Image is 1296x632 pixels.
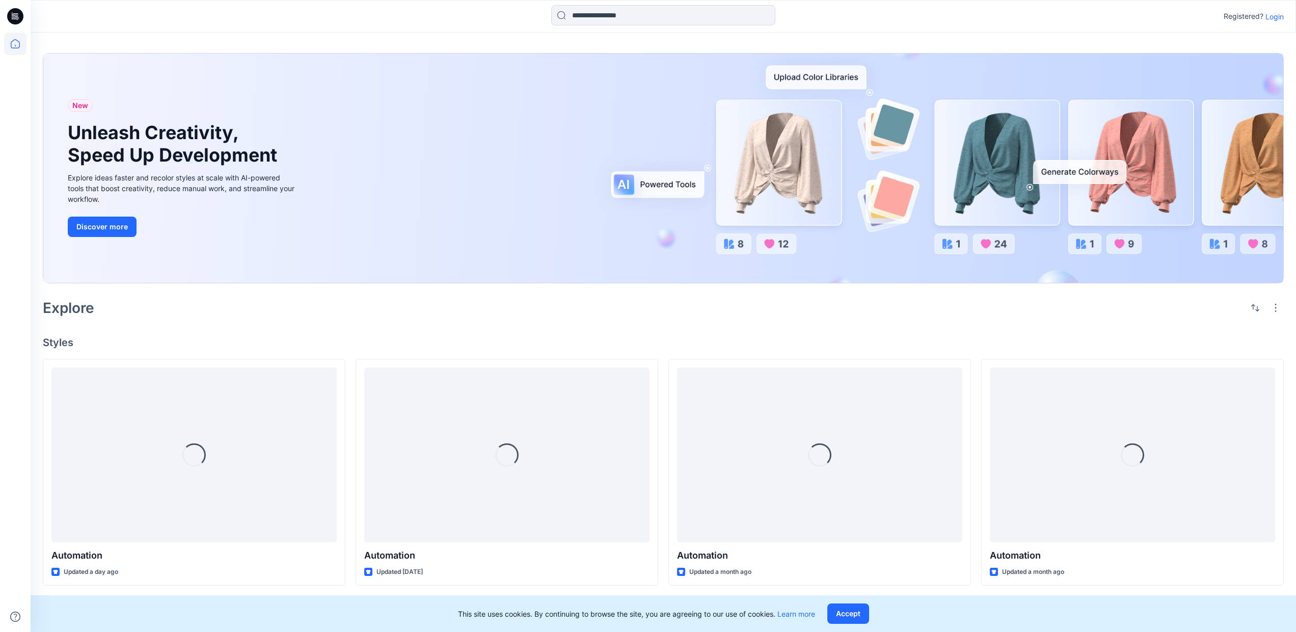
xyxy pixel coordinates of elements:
span: New [72,99,88,112]
div: Explore ideas faster and recolor styles at scale with AI-powered tools that boost creativity, red... [68,172,297,204]
p: Updated a day ago [64,567,118,577]
p: Automation [51,548,337,563]
h1: Unleash Creativity, Speed Up Development [68,122,282,166]
p: This site uses cookies. By continuing to browse the site, you are agreeing to our use of cookies. [458,609,815,619]
p: Automation [990,548,1275,563]
a: Learn more [777,610,815,618]
p: Login [1265,11,1284,22]
p: Automation [677,548,962,563]
h4: Styles [43,336,1284,349]
p: Automation [364,548,650,563]
a: Discover more [68,217,297,237]
p: Updated [DATE] [376,567,423,577]
button: Accept [827,603,869,624]
button: Discover more [68,217,137,237]
p: Updated a month ago [1002,567,1064,577]
p: Updated a month ago [689,567,751,577]
h2: Explore [43,300,94,316]
p: Registered? [1224,10,1263,22]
